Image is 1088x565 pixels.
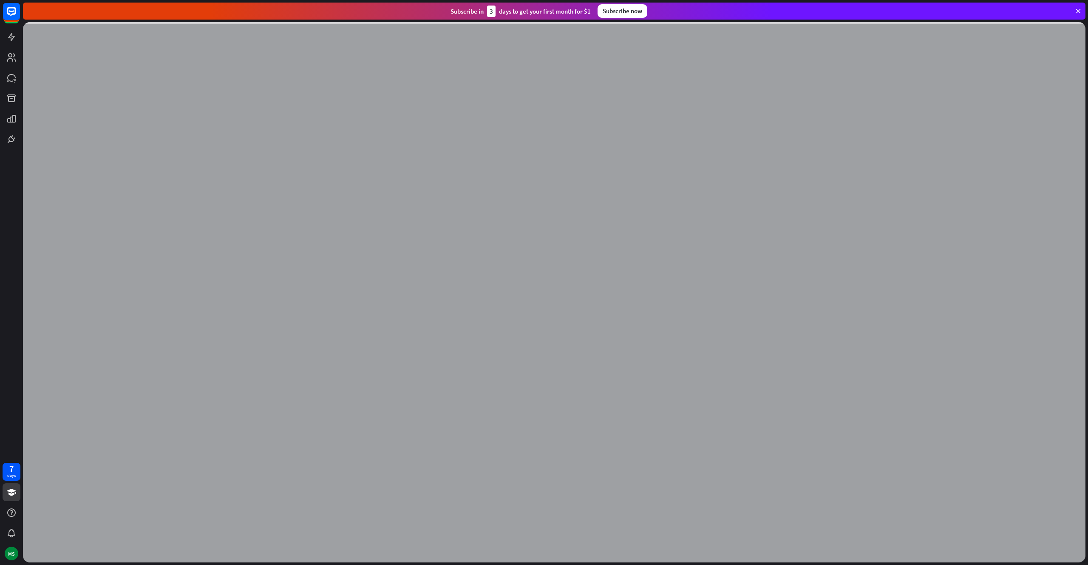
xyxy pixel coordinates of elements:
div: 7 [9,465,14,473]
div: Subscribe in days to get your first month for $1 [450,6,591,17]
div: days [7,473,16,479]
div: 3 [487,6,496,17]
div: Subscribe now [598,4,647,18]
a: 7 days [3,463,20,481]
div: MS [5,547,18,560]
